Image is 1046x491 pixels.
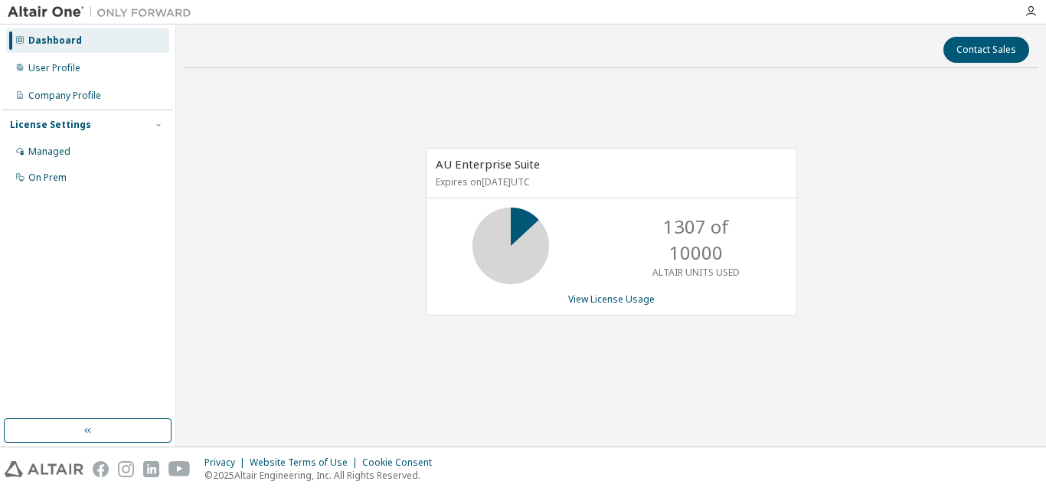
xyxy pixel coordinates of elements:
[204,469,441,482] p: © 2025 Altair Engineering, Inc. All Rights Reserved.
[436,175,783,188] p: Expires on [DATE] UTC
[8,5,199,20] img: Altair One
[568,293,655,306] a: View License Usage
[10,119,91,131] div: License Settings
[28,172,67,184] div: On Prem
[436,156,540,172] span: AU Enterprise Suite
[635,214,757,267] p: 1307 of 10000
[652,266,740,279] p: ALTAIR UNITS USED
[5,461,83,477] img: altair_logo.svg
[168,461,191,477] img: youtube.svg
[118,461,134,477] img: instagram.svg
[93,461,109,477] img: facebook.svg
[28,62,80,74] div: User Profile
[28,34,82,47] div: Dashboard
[943,37,1029,63] button: Contact Sales
[143,461,159,477] img: linkedin.svg
[362,457,441,469] div: Cookie Consent
[250,457,362,469] div: Website Terms of Use
[204,457,250,469] div: Privacy
[28,146,70,158] div: Managed
[28,90,101,102] div: Company Profile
